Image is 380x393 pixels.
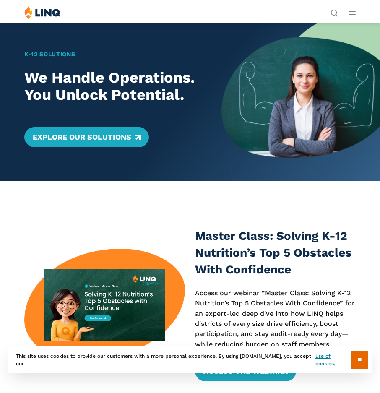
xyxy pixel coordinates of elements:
nav: Utility Navigation [331,6,338,16]
button: Open Search Bar [331,8,338,16]
a: use of cookies. [315,352,351,367]
h3: Master Class: Solving K-12 Nutrition’s Top 5 Obstacles With Confidence [195,228,356,278]
img: LINQ | K‑12 Software [24,6,61,19]
div: This site uses cookies to provide our customers with a more personal experience. By using [DOMAIN... [8,346,372,373]
a: Explore Our Solutions [24,127,149,147]
button: Open Main Menu [349,8,356,17]
h1: K‑12 Solutions [24,50,206,59]
h2: We Handle Operations. You Unlock Potential. [24,69,206,104]
img: Home Banner [221,23,380,181]
p: Access our webinar “Master Class: Solving K-12 Nutrition’s Top 5 Obstacles With Confidence” for a... [195,288,356,349]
